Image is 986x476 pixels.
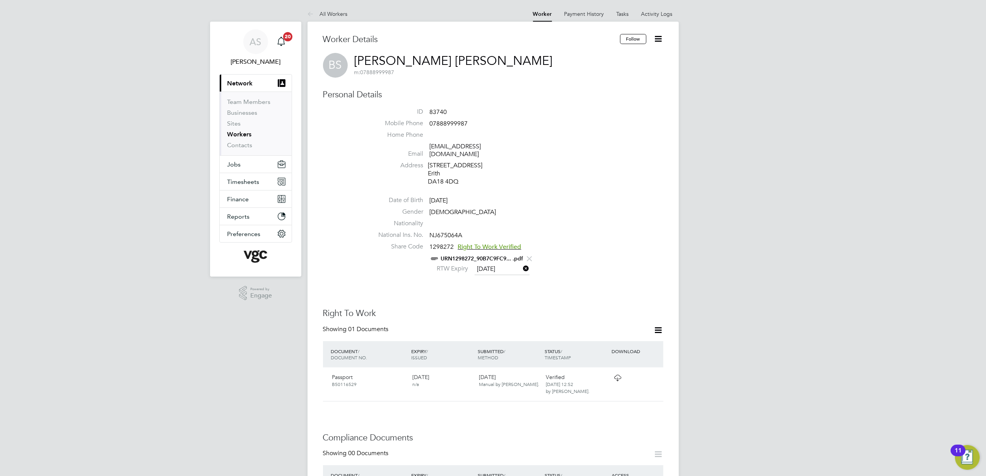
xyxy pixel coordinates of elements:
button: Timesheets [220,173,292,190]
h3: Worker Details [323,34,620,45]
label: Mobile Phone [369,119,424,127]
div: SUBMITTED [476,344,543,364]
a: URN1298272_90B7C9FC9... .pdf [441,255,523,262]
div: STATUS [543,344,610,364]
a: Tasks [617,10,629,17]
span: 83740 [430,108,447,116]
a: Activity Logs [641,10,673,17]
label: National Ins. No. [369,231,424,239]
a: Payment History [564,10,604,17]
span: BS [323,53,348,78]
label: Date of Birth [369,196,424,204]
div: EXPIRY [409,344,476,364]
h3: Compliance Documents [323,432,663,444]
div: Passport [329,371,409,391]
label: Home Phone [369,131,424,139]
span: AS [250,37,261,47]
span: [DATE] 12:52 [546,381,573,387]
a: [PERSON_NAME] [PERSON_NAME] [354,53,553,68]
button: Network [220,75,292,92]
span: / [504,348,506,354]
nav: Main navigation [210,22,301,277]
button: Jobs [220,156,292,173]
span: Verified [546,374,565,381]
span: Engage [250,292,272,299]
span: [DATE] [430,197,448,205]
span: ISSUED [411,354,427,360]
button: Reports [220,208,292,225]
span: 07888999987 [430,120,468,127]
div: DOWNLOAD [610,344,663,358]
a: AS[PERSON_NAME] [219,29,292,66]
div: Network [220,92,292,155]
span: TIMESTAMP [545,354,571,360]
label: Share Code [369,243,424,251]
span: Preferences [227,230,261,238]
span: Finance [227,195,249,203]
span: Jobs [227,161,241,168]
h3: Right To Work [323,308,663,319]
span: 01 Documents [349,325,389,333]
input: Select one [475,263,530,275]
a: Go to home page [219,250,292,263]
span: / [426,348,428,354]
button: Finance [220,190,292,207]
span: Timesheets [227,178,260,185]
span: NJ675064A [430,231,463,239]
a: Contacts [227,141,253,149]
span: by [PERSON_NAME]. [546,388,590,394]
a: Worker [533,11,552,17]
span: B50116529 [332,381,357,387]
label: ID [369,108,424,116]
div: Showing [323,325,390,333]
button: Follow [620,34,646,44]
span: 20 [283,32,292,41]
div: DOCUMENT [329,344,409,364]
label: Address [369,161,424,170]
span: Manual by [PERSON_NAME]. [479,381,540,387]
span: Right To Work Verified [458,243,521,251]
label: Nationality [369,219,424,228]
label: RTW Expiry [430,265,468,273]
label: Email [369,150,424,158]
h3: Personal Details [323,89,663,100]
span: Reports [227,213,250,220]
span: / [560,348,562,354]
a: Workers [227,131,252,138]
a: Businesses [227,109,258,116]
button: Preferences [220,225,292,242]
a: Sites [227,120,241,127]
span: 00 Documents [349,449,389,457]
a: 20 [273,29,289,54]
label: Gender [369,208,424,216]
span: DOCUMENT NO. [331,354,367,360]
a: [EMAIL_ADDRESS][DOMAIN_NAME] [430,143,481,158]
a: All Workers [308,10,348,17]
a: Powered byEngage [239,286,272,301]
span: / [358,348,360,354]
div: [STREET_ADDRESS] Erith DA18 4DQ [428,161,502,185]
img: vgcgroup-logo-retina.png [244,250,267,263]
button: Open Resource Center, 11 new notifications [955,445,980,470]
span: [DEMOGRAPHIC_DATA] [430,208,496,216]
div: Showing [323,449,390,457]
span: METHOD [478,354,499,360]
span: Anna Slavova [219,57,292,66]
span: Powered by [250,286,272,292]
div: 11 [955,450,962,461]
span: n/a [412,381,419,387]
span: Network [227,80,253,87]
span: 1298272 [430,243,454,251]
span: 07888999987 [354,69,395,76]
span: m: [354,69,361,76]
a: Team Members [227,98,271,105]
div: [DATE] [409,371,476,391]
div: [DATE] [476,371,543,391]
